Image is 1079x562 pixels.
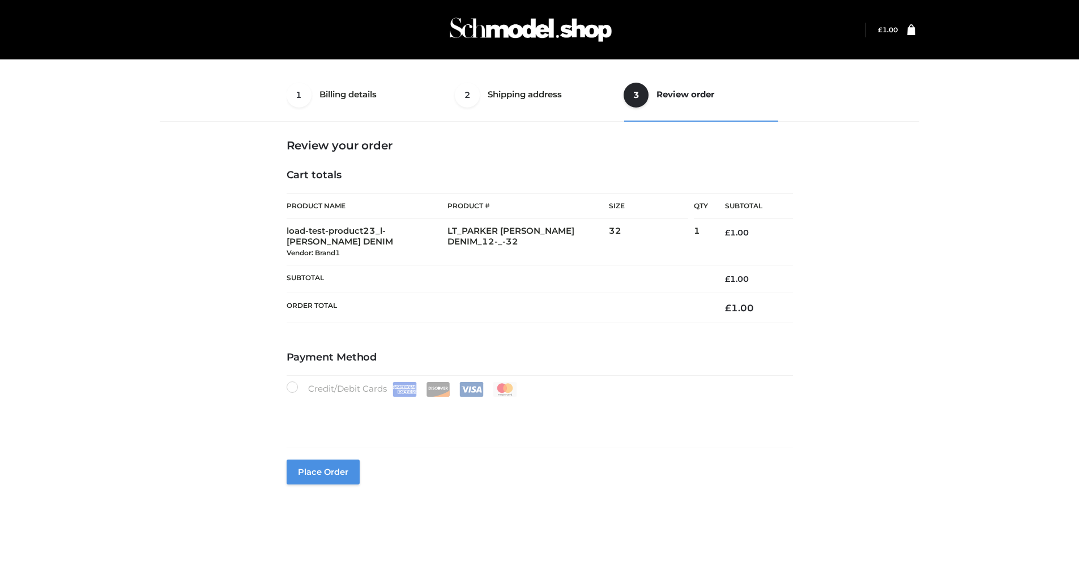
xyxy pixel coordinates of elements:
[426,382,450,397] img: Discover
[287,351,793,364] h4: Payment Method
[694,193,708,219] th: Qty
[725,302,731,314] span: £
[393,382,417,397] img: Amex
[878,25,898,34] bdi: 1.00
[694,219,708,265] td: 1
[725,302,754,314] bdi: 1.00
[284,394,791,436] iframe: Secure payment input frame
[447,193,609,219] th: Product #
[287,169,793,182] h4: Cart totals
[459,382,484,397] img: Visa
[493,382,517,397] img: Mastercard
[725,228,749,238] bdi: 1.00
[287,219,448,265] td: load-test-product23_l-[PERSON_NAME] DENIM
[287,293,708,323] th: Order Total
[725,274,730,284] span: £
[725,228,730,238] span: £
[708,194,793,219] th: Subtotal
[287,265,708,293] th: Subtotal
[725,274,749,284] bdi: 1.00
[287,460,360,484] button: Place order
[878,25,898,34] a: £1.00
[287,248,340,257] small: Vendor: Brand1
[446,7,616,52] img: Schmodel Admin 964
[609,219,694,265] td: 32
[287,381,518,397] label: Credit/Debit Cards
[447,219,609,265] td: LT_PARKER [PERSON_NAME] DENIM_12-_-32
[287,193,448,219] th: Product Name
[287,139,793,152] h3: Review your order
[609,194,688,219] th: Size
[878,25,882,34] span: £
